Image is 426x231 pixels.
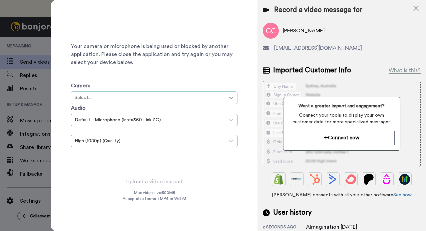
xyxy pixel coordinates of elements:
img: Drip [381,174,392,185]
span: Your camera or microphone is being used or blocked by another application. Please close the appli... [71,42,237,66]
button: Upload a video instead [124,177,185,186]
a: See how [393,193,412,197]
img: Shopify [273,174,284,185]
span: Acceptable format: MP4 or WebM [123,196,186,201]
span: Connect your tools to display your own customer data for more specialized messages [289,112,395,125]
div: 2 seconds ago [263,224,306,231]
label: Quality [71,126,86,133]
span: [PERSON_NAME] connects with all your other software [263,192,421,198]
img: ActiveCampaign [327,174,338,185]
button: Connect now [289,131,395,145]
span: Want a greater impact and engagement? [289,103,395,109]
label: Audio [71,104,86,112]
img: ConvertKit [345,174,356,185]
div: AImagination [DATE] [306,223,357,231]
img: Patreon [363,174,374,185]
div: High (1080p) (Quality) [75,138,221,144]
img: Ontraport [291,174,302,185]
span: Imported Customer Info [273,65,351,75]
span: Max video size: 500 MB [134,190,175,195]
label: Camera [71,82,91,90]
div: What is this? [389,66,421,74]
div: Select... [75,94,221,101]
div: Default - Microphone (Insta360 Link 2C) [75,117,221,123]
img: Hubspot [309,174,320,185]
span: User history [273,208,312,218]
img: GoHighLevel [399,174,410,185]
